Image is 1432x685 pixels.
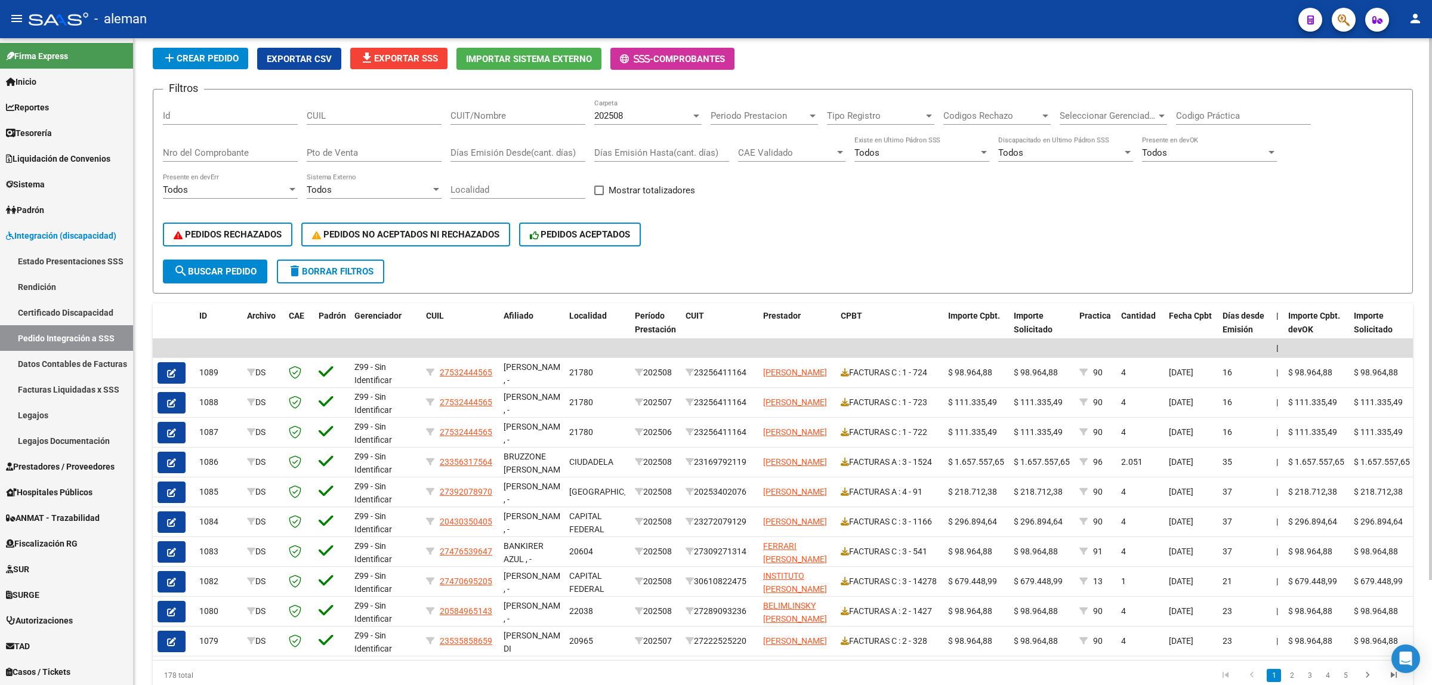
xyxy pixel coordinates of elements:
[1169,427,1193,437] span: [DATE]
[6,511,100,524] span: ANMAT - Trazabilidad
[948,517,997,526] span: $ 296.894,64
[841,515,939,529] div: FACTURAS C : 3 - 1166
[10,11,24,26] mat-icon: menu
[350,303,421,356] datatable-header-cell: Gerenciador
[569,571,604,594] span: CAPITAL FEDERAL
[350,48,447,69] button: Exportar SSS
[354,392,392,415] span: Z99 - Sin Identificar
[1014,517,1063,526] span: $ 296.894,64
[247,575,279,588] div: DS
[301,223,510,246] button: PEDIDOS NO ACEPTADOS NI RECHAZADOS
[6,537,78,550] span: Fiscalización RG
[1169,487,1193,496] span: [DATE]
[635,366,676,379] div: 202508
[763,457,827,467] span: [PERSON_NAME]
[763,636,827,646] span: [PERSON_NAME]
[504,392,567,415] span: [PERSON_NAME] , -
[948,487,997,496] span: $ 218.712,38
[354,571,392,594] span: Z99 - Sin Identificar
[354,311,402,320] span: Gerenciador
[686,366,754,379] div: 23256411164
[440,517,492,526] span: 20430350405
[199,604,237,618] div: 1080
[686,604,754,618] div: 27289093236
[1014,368,1058,377] span: $ 98.964,88
[199,485,237,499] div: 1085
[504,422,567,445] span: [PERSON_NAME] , -
[1169,606,1193,616] span: [DATE]
[1276,457,1278,467] span: |
[1169,397,1193,407] span: [DATE]
[763,368,827,377] span: [PERSON_NAME]
[1283,303,1349,356] datatable-header-cell: Importe Cpbt. devOK
[1223,457,1232,467] span: 35
[199,575,237,588] div: 1082
[569,511,604,535] span: CAPITAL FEDERAL
[841,634,939,648] div: FACTURAS C : 2 - 328
[1240,669,1263,682] a: go to previous page
[1288,547,1332,556] span: $ 98.964,88
[653,54,725,64] span: Comprobantes
[1288,487,1337,496] span: $ 218.712,38
[841,366,939,379] div: FACTURAS C : 1 - 724
[569,368,593,377] span: 21780
[247,311,276,320] span: Archivo
[610,48,734,70] button: -Comprobantes
[174,264,188,278] mat-icon: search
[1223,576,1232,586] span: 21
[763,397,827,407] span: [PERSON_NAME]
[440,487,492,496] span: 27392078970
[1164,303,1218,356] datatable-header-cell: Fecha Cpbt
[1142,147,1167,158] span: Todos
[1121,547,1126,556] span: 4
[504,482,567,505] span: [PERSON_NAME] , -
[504,511,567,535] span: [PERSON_NAME] , -
[686,545,754,559] div: 27309271314
[1271,303,1283,356] datatable-header-cell: |
[1354,397,1403,407] span: $ 111.335,49
[1382,669,1405,682] a: go to last page
[1014,547,1058,556] span: $ 98.964,88
[948,397,997,407] span: $ 111.335,49
[247,485,279,499] div: DS
[1303,669,1317,682] a: 3
[1093,547,1103,556] span: 91
[1276,368,1278,377] span: |
[530,229,631,240] span: PEDIDOS ACEPTADOS
[1267,669,1281,682] a: 1
[354,601,392,624] span: Z99 - Sin Identificar
[94,6,147,32] span: - aleman
[354,541,392,564] span: Z99 - Sin Identificar
[257,48,341,70] button: Exportar CSV
[1093,576,1103,586] span: 13
[1121,427,1126,437] span: 4
[6,50,68,63] span: Firma Express
[1093,427,1103,437] span: 90
[569,547,593,556] span: 20604
[594,110,623,121] span: 202508
[569,457,613,467] span: CIUDADELA
[319,311,346,320] span: Padrón
[1354,547,1398,556] span: $ 98.964,88
[686,425,754,439] div: 23256411164
[174,266,257,277] span: Buscar Pedido
[763,311,801,320] span: Prestador
[1014,576,1063,586] span: $ 679.448,99
[1014,427,1063,437] span: $ 111.335,49
[1356,669,1379,682] a: go to next page
[836,303,943,356] datatable-header-cell: CPBT
[6,460,115,473] span: Prestadores / Proveedores
[1338,669,1353,682] a: 5
[1354,606,1398,616] span: $ 98.964,88
[440,547,492,556] span: 27476539647
[943,110,1040,121] span: Codigos Rechazo
[6,588,39,601] span: SURGE
[1276,311,1279,320] span: |
[153,48,248,69] button: Crear Pedido
[199,311,207,320] span: ID
[1121,517,1126,526] span: 4
[841,311,862,320] span: CPBT
[569,487,650,496] span: [GEOGRAPHIC_DATA]
[6,152,110,165] span: Liquidación de Convenios
[630,303,681,356] datatable-header-cell: Período Prestación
